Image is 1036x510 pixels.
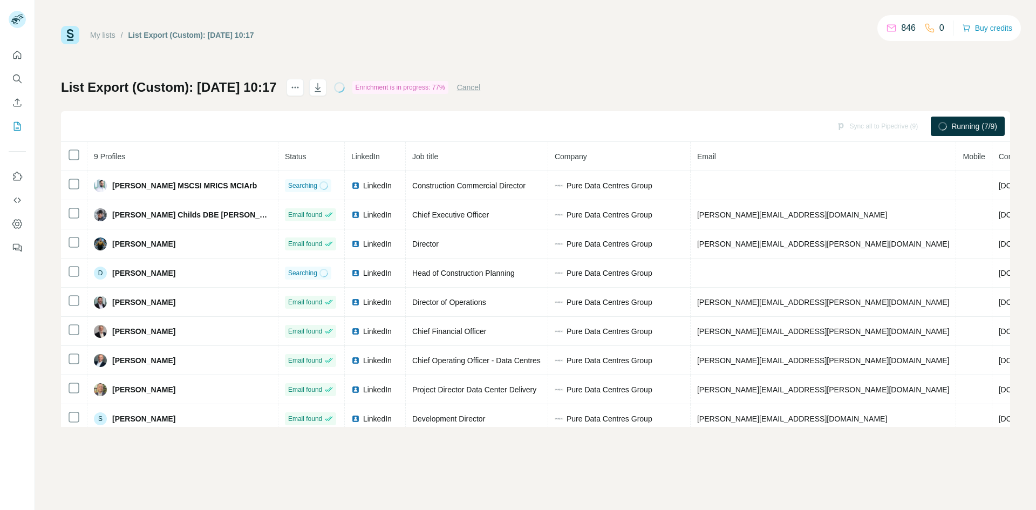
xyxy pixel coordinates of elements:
[9,69,26,89] button: Search
[288,414,322,424] span: Email found
[412,210,489,219] span: Chief Executive Officer
[412,414,485,423] span: Development Director
[94,296,107,309] img: Avatar
[412,327,486,336] span: Chief Financial Officer
[112,384,175,395] span: [PERSON_NAME]
[567,413,652,424] span: Pure Data Centres Group
[288,327,322,336] span: Email found
[363,326,392,337] span: LinkedIn
[457,82,481,93] button: Cancel
[412,269,515,277] span: Head of Construction Planning
[90,31,115,39] a: My lists
[555,385,563,394] img: company-logo
[288,356,322,365] span: Email found
[363,180,392,191] span: LinkedIn
[962,21,1012,36] button: Buy credits
[412,152,438,161] span: Job title
[9,45,26,65] button: Quick start
[939,22,944,35] p: 0
[94,412,107,425] div: S
[351,269,360,277] img: LinkedIn logo
[567,180,652,191] span: Pure Data Centres Group
[363,297,392,308] span: LinkedIn
[351,414,360,423] img: LinkedIn logo
[963,152,985,161] span: Mobile
[555,240,563,248] img: company-logo
[555,152,587,161] span: Company
[697,385,950,394] span: [PERSON_NAME][EMAIL_ADDRESS][PERSON_NAME][DOMAIN_NAME]
[94,325,107,338] img: Avatar
[288,385,322,395] span: Email found
[112,355,175,366] span: [PERSON_NAME]
[94,237,107,250] img: Avatar
[351,356,360,365] img: LinkedIn logo
[567,297,652,308] span: Pure Data Centres Group
[94,179,107,192] img: Avatar
[94,383,107,396] img: Avatar
[555,210,563,219] img: company-logo
[567,268,652,278] span: Pure Data Centres Group
[363,355,392,366] span: LinkedIn
[567,209,652,220] span: Pure Data Centres Group
[112,297,175,308] span: [PERSON_NAME]
[128,30,254,40] div: List Export (Custom): [DATE] 10:17
[288,268,317,278] span: Searching
[351,298,360,307] img: LinkedIn logo
[555,269,563,277] img: company-logo
[287,79,304,96] button: actions
[363,209,392,220] span: LinkedIn
[697,298,950,307] span: [PERSON_NAME][EMAIL_ADDRESS][PERSON_NAME][DOMAIN_NAME]
[555,327,563,336] img: company-logo
[555,414,563,423] img: company-logo
[363,384,392,395] span: LinkedIn
[697,210,887,219] span: [PERSON_NAME][EMAIL_ADDRESS][DOMAIN_NAME]
[412,181,526,190] span: Construction Commercial Director
[351,327,360,336] img: LinkedIn logo
[567,355,652,366] span: Pure Data Centres Group
[9,117,26,136] button: My lists
[697,327,950,336] span: [PERSON_NAME][EMAIL_ADDRESS][PERSON_NAME][DOMAIN_NAME]
[61,26,79,44] img: Surfe Logo
[363,413,392,424] span: LinkedIn
[288,239,322,249] span: Email found
[9,93,26,112] button: Enrich CSV
[412,385,536,394] span: Project Director Data Center Delivery
[412,356,541,365] span: Chief Operating Officer - Data Centres
[351,210,360,219] img: LinkedIn logo
[351,181,360,190] img: LinkedIn logo
[351,152,380,161] span: LinkedIn
[363,268,392,278] span: LinkedIn
[412,298,486,307] span: Director of Operations
[94,267,107,280] div: D
[112,209,271,220] span: [PERSON_NAME] Childs DBE [PERSON_NAME]
[351,385,360,394] img: LinkedIn logo
[121,30,123,40] li: /
[555,181,563,190] img: company-logo
[61,79,277,96] h1: List Export (Custom): [DATE] 10:17
[555,356,563,365] img: company-logo
[697,356,950,365] span: [PERSON_NAME][EMAIL_ADDRESS][PERSON_NAME][DOMAIN_NAME]
[351,240,360,248] img: LinkedIn logo
[567,326,652,337] span: Pure Data Centres Group
[567,239,652,249] span: Pure Data Centres Group
[112,239,175,249] span: [PERSON_NAME]
[9,238,26,257] button: Feedback
[363,239,392,249] span: LinkedIn
[288,297,322,307] span: Email found
[112,413,175,424] span: [PERSON_NAME]
[9,214,26,234] button: Dashboard
[9,167,26,186] button: Use Surfe on LinkedIn
[112,180,257,191] span: [PERSON_NAME] MSCSI MRICS MCIArb
[112,268,175,278] span: [PERSON_NAME]
[352,81,448,94] div: Enrichment is in progress: 77%
[9,191,26,210] button: Use Surfe API
[94,354,107,367] img: Avatar
[288,181,317,191] span: Searching
[112,326,175,337] span: [PERSON_NAME]
[94,152,125,161] span: 9 Profiles
[697,240,950,248] span: [PERSON_NAME][EMAIL_ADDRESS][PERSON_NAME][DOMAIN_NAME]
[567,384,652,395] span: Pure Data Centres Group
[94,208,107,221] img: Avatar
[288,210,322,220] span: Email found
[555,298,563,307] img: company-logo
